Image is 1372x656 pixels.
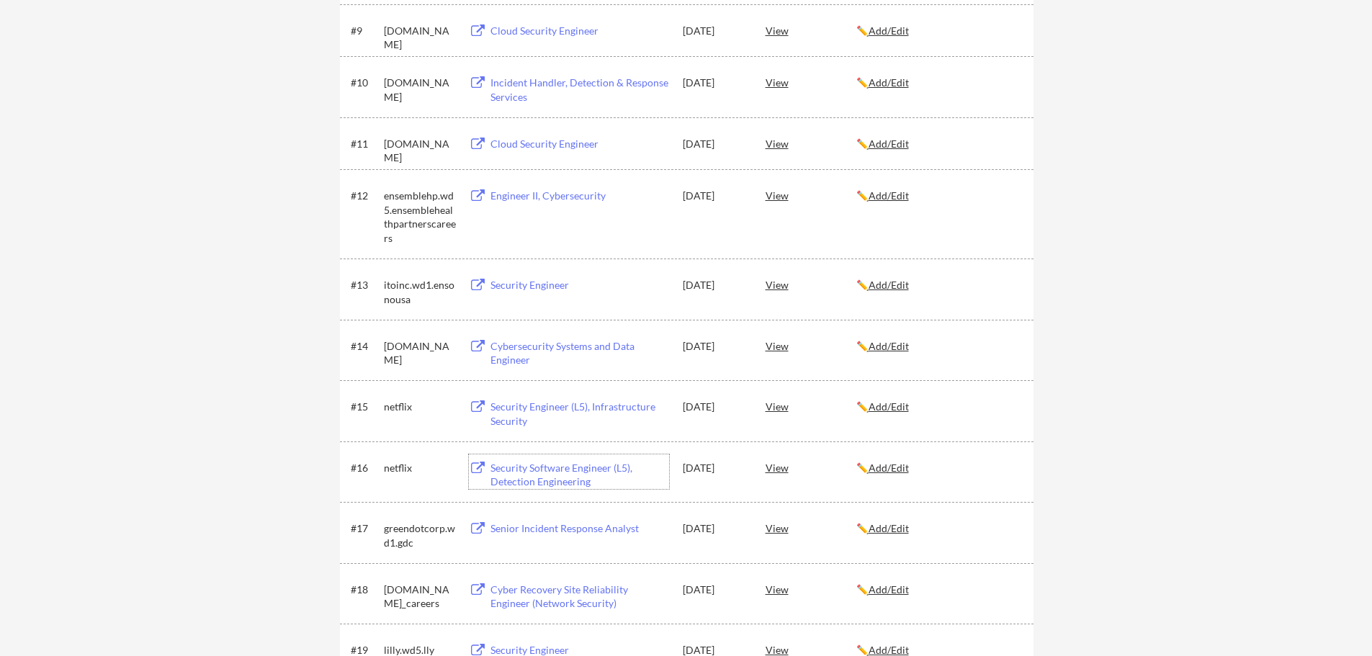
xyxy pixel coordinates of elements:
div: Cyber Recovery Site Reliability Engineer (Network Security) [490,583,669,611]
div: #11 [351,137,379,151]
div: [DATE] [683,278,746,292]
u: Add/Edit [869,400,909,413]
u: Add/Edit [869,24,909,37]
div: View [766,130,856,156]
div: Security Software Engineer (L5), Detection Engineering [490,461,669,489]
div: [DATE] [683,24,746,38]
div: #15 [351,400,379,414]
div: View [766,333,856,359]
div: ensemblehp.wd5.ensemblehealthpartnerscareers [384,189,456,245]
u: Add/Edit [869,522,909,534]
div: itoinc.wd1.ensonousa [384,278,456,306]
div: View [766,393,856,419]
div: [DOMAIN_NAME] [384,339,456,367]
div: View [766,515,856,541]
div: ✏️ [856,278,1021,292]
u: Add/Edit [869,76,909,89]
div: Cloud Security Engineer [490,24,669,38]
div: #10 [351,76,379,90]
div: [DOMAIN_NAME] [384,137,456,165]
u: Add/Edit [869,138,909,150]
div: View [766,17,856,43]
div: netflix [384,461,456,475]
div: [DATE] [683,583,746,597]
div: netflix [384,400,456,414]
div: [DATE] [683,137,746,151]
div: ✏️ [856,583,1021,597]
div: [DATE] [683,521,746,536]
u: Add/Edit [869,583,909,596]
div: [DOMAIN_NAME] [384,76,456,104]
div: #13 [351,278,379,292]
div: [DATE] [683,339,746,354]
div: [DOMAIN_NAME]_careers [384,583,456,611]
div: [DATE] [683,400,746,414]
div: #9 [351,24,379,38]
div: ✏️ [856,521,1021,536]
div: [DATE] [683,461,746,475]
div: View [766,576,856,602]
div: #18 [351,583,379,597]
div: Senior Incident Response Analyst [490,521,669,536]
div: Cloud Security Engineer [490,137,669,151]
div: View [766,69,856,95]
div: ✏️ [856,400,1021,414]
u: Add/Edit [869,340,909,352]
u: Add/Edit [869,462,909,474]
div: ✏️ [856,137,1021,151]
div: View [766,271,856,297]
div: ✏️ [856,339,1021,354]
div: #14 [351,339,379,354]
div: [DOMAIN_NAME] [384,24,456,52]
div: View [766,182,856,208]
div: ✏️ [856,189,1021,203]
div: #17 [351,521,379,536]
div: Incident Handler, Detection & Response Services [490,76,669,104]
div: ✏️ [856,76,1021,90]
div: Cybersecurity Systems and Data Engineer [490,339,669,367]
div: Security Engineer (L5), Infrastructure Security [490,400,669,428]
div: Security Engineer [490,278,669,292]
div: Engineer II, Cybersecurity [490,189,669,203]
div: ✏️ [856,461,1021,475]
div: [DATE] [683,76,746,90]
u: Add/Edit [869,644,909,656]
div: #12 [351,189,379,203]
div: ✏️ [856,24,1021,38]
div: View [766,454,856,480]
div: greendotcorp.wd1.gdc [384,521,456,549]
div: [DATE] [683,189,746,203]
u: Add/Edit [869,279,909,291]
div: #16 [351,461,379,475]
u: Add/Edit [869,189,909,202]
